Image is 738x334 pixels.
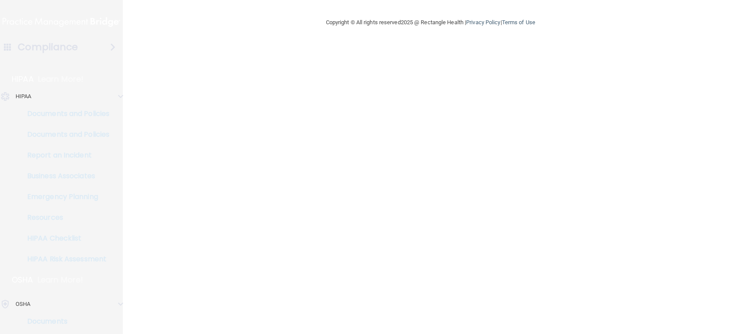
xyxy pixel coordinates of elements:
p: Emergency Planning [6,193,124,201]
p: Documents [6,317,124,326]
p: HIPAA [12,74,34,84]
a: Terms of Use [502,19,535,26]
div: Copyright © All rights reserved 2025 @ Rectangle Health | | [273,9,588,36]
p: OSHA [16,299,30,309]
img: PMB logo [3,13,120,31]
p: Report an Incident [6,151,124,160]
p: Learn More! [38,74,84,84]
p: Documents and Policies [6,130,124,139]
h4: Compliance [18,41,78,53]
p: Business Associates [6,172,124,180]
p: Resources [6,213,124,222]
a: Privacy Policy [466,19,500,26]
p: HIPAA Checklist [6,234,124,243]
p: OSHA [12,275,33,285]
p: HIPAA [16,91,32,102]
p: Learn More! [38,275,83,285]
p: HIPAA Risk Assessment [6,255,124,263]
p: Documents and Policies [6,109,124,118]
